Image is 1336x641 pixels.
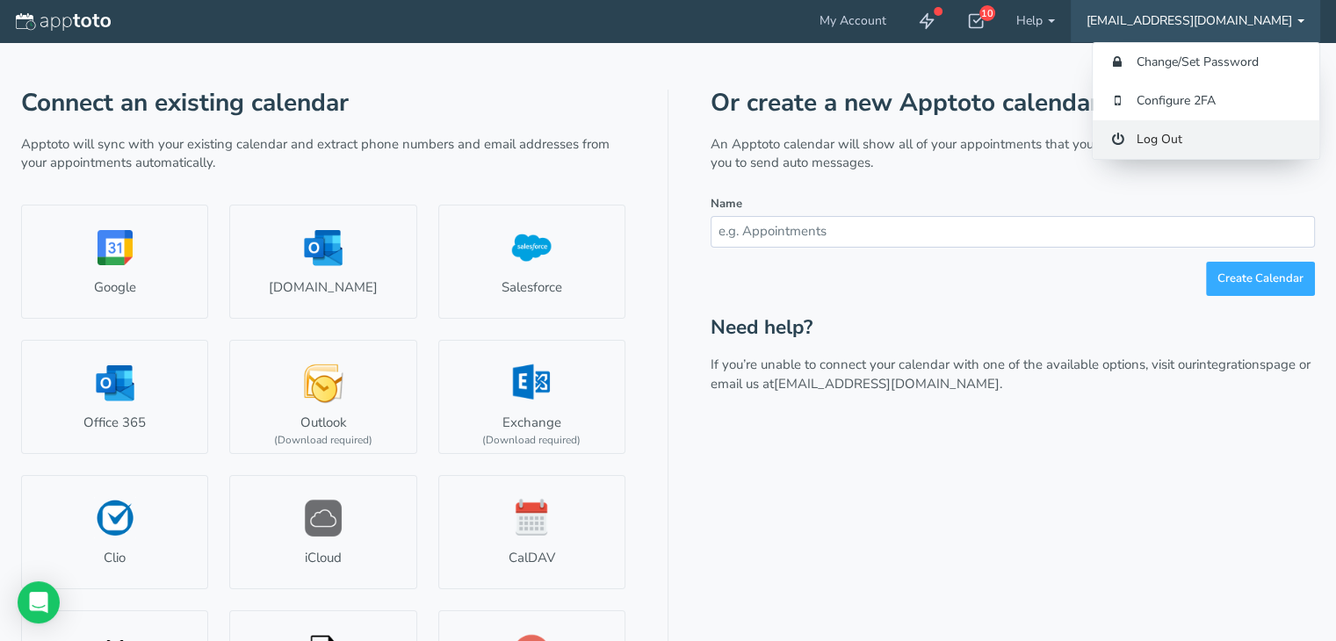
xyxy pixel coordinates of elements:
h2: Need help? [711,317,1315,339]
a: Log Out [1093,120,1319,159]
h1: Or create a new Apptoto calendar [711,90,1315,117]
a: [EMAIL_ADDRESS][DOMAIN_NAME]. [774,375,1002,393]
a: Google [21,205,208,319]
h1: Connect an existing calendar [21,90,625,117]
a: Salesforce [438,205,625,319]
p: If you’re unable to connect your calendar with one of the available options, visit our page or em... [711,356,1315,393]
a: iCloud [229,475,416,589]
div: (Download required) [274,433,372,448]
a: integrations [1196,356,1266,373]
label: Name [711,196,742,212]
a: Exchange [438,340,625,454]
img: logo-apptoto--white.svg [16,13,111,31]
a: Configure 2FA [1093,82,1319,120]
a: [DOMAIN_NAME] [229,205,416,319]
a: Office 365 [21,340,208,454]
input: e.g. Appointments [711,216,1315,247]
div: Open Intercom Messenger [18,581,60,623]
a: Outlook [229,340,416,454]
a: Clio [21,475,208,589]
p: An Apptoto calendar will show all of your appointments that you enter manually and will also allo... [711,135,1315,173]
button: Create Calendar [1206,262,1315,296]
div: 10 [979,5,995,21]
a: CalDAV [438,475,625,589]
p: Apptoto will sync with your existing calendar and extract phone numbers and email addresses from ... [21,135,625,173]
div: (Download required) [482,433,581,448]
a: Change/Set Password [1093,43,1319,82]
